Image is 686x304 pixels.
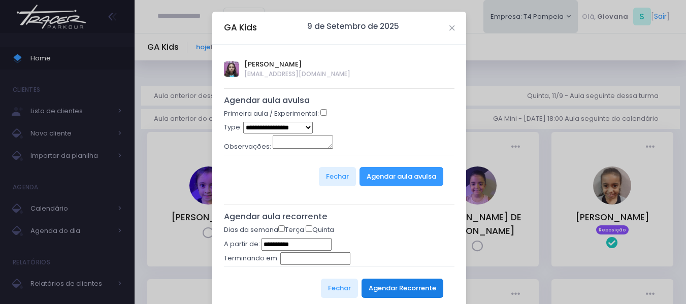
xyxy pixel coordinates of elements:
label: Terça [278,225,304,235]
button: Close [449,25,454,30]
h5: Agendar aula avulsa [224,95,455,106]
span: [EMAIL_ADDRESS][DOMAIN_NAME] [244,70,350,79]
h5: Agendar aula recorrente [224,212,455,222]
h6: 9 de Setembro de 2025 [307,22,399,31]
button: Fechar [319,167,356,186]
input: Terça [278,225,285,232]
input: Quinta [306,225,312,232]
button: Agendar aula avulsa [360,167,443,186]
button: Agendar Recorrente [362,279,443,298]
button: Fechar [321,279,358,298]
label: A partir de: [224,239,260,249]
label: Type: [224,122,242,132]
label: Primeira aula / Experimental: [224,109,319,119]
span: [PERSON_NAME] [244,59,350,70]
label: Terminando em: [224,253,279,263]
h5: GA Kids [224,21,257,34]
label: Observações: [224,142,271,152]
label: Quinta [306,225,334,235]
